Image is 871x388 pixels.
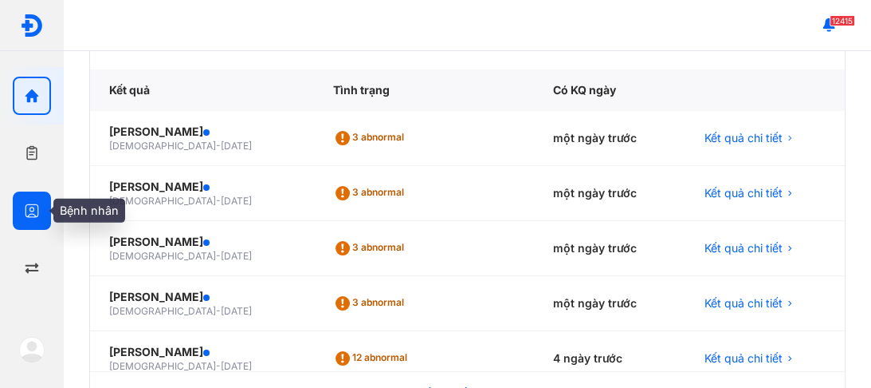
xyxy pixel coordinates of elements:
[830,15,855,26] span: 12415
[534,166,685,221] div: một ngày trước
[333,291,410,316] div: 3 abnormal
[109,360,216,372] span: [DEMOGRAPHIC_DATA]
[90,69,314,111] div: Kết quả
[314,69,534,111] div: Tình trạng
[704,185,782,201] span: Kết quả chi tiết
[333,236,410,261] div: 3 abnormal
[534,276,685,331] div: một ngày trước
[534,221,685,276] div: một ngày trước
[704,295,782,311] span: Kết quả chi tiết
[704,130,782,146] span: Kết quả chi tiết
[333,180,410,206] div: 3 abnormal
[109,195,216,207] span: [DEMOGRAPHIC_DATA]
[704,350,782,366] span: Kết quả chi tiết
[109,305,216,317] span: [DEMOGRAPHIC_DATA]
[534,69,685,111] div: Có KQ ngày
[221,250,252,262] span: [DATE]
[109,124,295,140] div: [PERSON_NAME]
[221,360,252,372] span: [DATE]
[109,179,295,195] div: [PERSON_NAME]
[221,140,252,152] span: [DATE]
[216,250,221,262] span: -
[221,195,252,207] span: [DATE]
[216,360,221,372] span: -
[109,250,216,262] span: [DEMOGRAPHIC_DATA]
[20,14,44,38] img: logo
[333,346,414,371] div: 12 abnormal
[216,140,221,152] span: -
[109,344,295,360] div: [PERSON_NAME]
[216,305,221,317] span: -
[704,240,782,256] span: Kết quả chi tiết
[333,125,410,151] div: 3 abnormal
[216,195,221,207] span: -
[534,111,685,166] div: một ngày trước
[534,331,685,386] div: 4 ngày trước
[221,305,252,317] span: [DATE]
[109,234,295,250] div: [PERSON_NAME]
[19,337,45,362] img: logo
[109,140,216,152] span: [DEMOGRAPHIC_DATA]
[109,289,295,305] div: [PERSON_NAME]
